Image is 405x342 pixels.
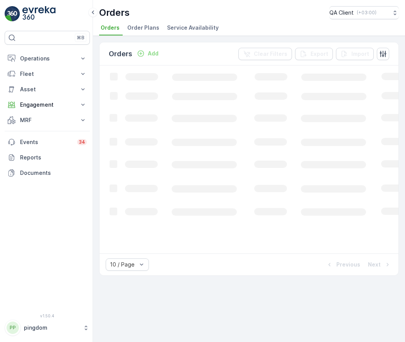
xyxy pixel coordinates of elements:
[5,134,90,150] a: Events34
[5,313,90,318] span: v 1.50.4
[134,49,162,58] button: Add
[5,97,90,112] button: Engagement
[20,55,74,62] p: Operations
[368,261,381,268] p: Next
[24,324,79,332] p: pingdom
[5,6,20,22] img: logo
[5,165,90,181] a: Documents
[20,70,74,78] p: Fleet
[238,48,292,60] button: Clear Filters
[367,260,392,269] button: Next
[127,24,159,32] span: Order Plans
[325,260,361,269] button: Previous
[148,50,159,57] p: Add
[5,320,90,336] button: PPpingdom
[336,48,374,60] button: Import
[99,7,130,19] p: Orders
[101,24,120,32] span: Orders
[5,112,90,128] button: MRF
[20,138,73,146] p: Events
[351,50,369,58] p: Import
[336,261,360,268] p: Previous
[5,51,90,66] button: Operations
[357,10,376,16] p: ( +03:00 )
[109,49,132,59] p: Orders
[79,139,85,145] p: 34
[20,116,74,124] p: MRF
[5,82,90,97] button: Asset
[167,24,219,32] span: Service Availability
[20,169,87,177] p: Documents
[295,48,333,60] button: Export
[20,85,74,93] p: Asset
[20,101,74,109] p: Engagement
[5,150,90,165] a: Reports
[7,322,19,334] div: PP
[20,154,87,161] p: Reports
[22,6,56,22] img: logo_light-DOdMpM7g.png
[310,50,328,58] p: Export
[329,9,354,17] p: QA Client
[329,6,399,19] button: QA Client(+03:00)
[254,50,287,58] p: Clear Filters
[5,66,90,82] button: Fleet
[77,35,84,41] p: ⌘B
